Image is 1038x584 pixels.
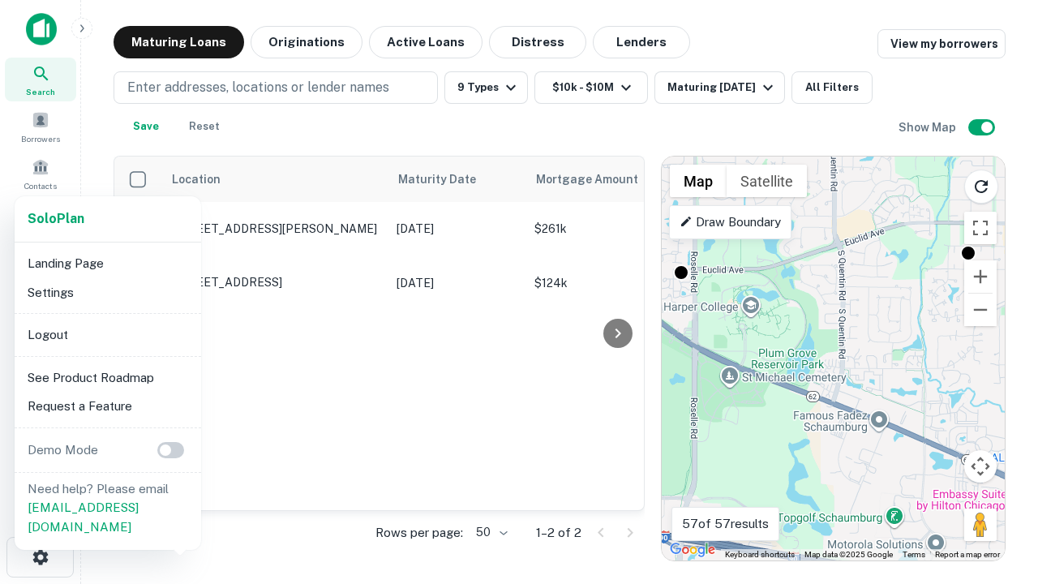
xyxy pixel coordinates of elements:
[21,278,195,307] li: Settings
[28,479,188,537] p: Need help? Please email
[28,211,84,226] strong: Solo Plan
[21,320,195,350] li: Logout
[28,209,84,229] a: SoloPlan
[28,500,139,534] a: [EMAIL_ADDRESS][DOMAIN_NAME]
[21,363,195,393] li: See Product Roadmap
[21,249,195,278] li: Landing Page
[957,454,1038,532] iframe: Chat Widget
[21,392,195,421] li: Request a Feature
[21,440,105,460] p: Demo Mode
